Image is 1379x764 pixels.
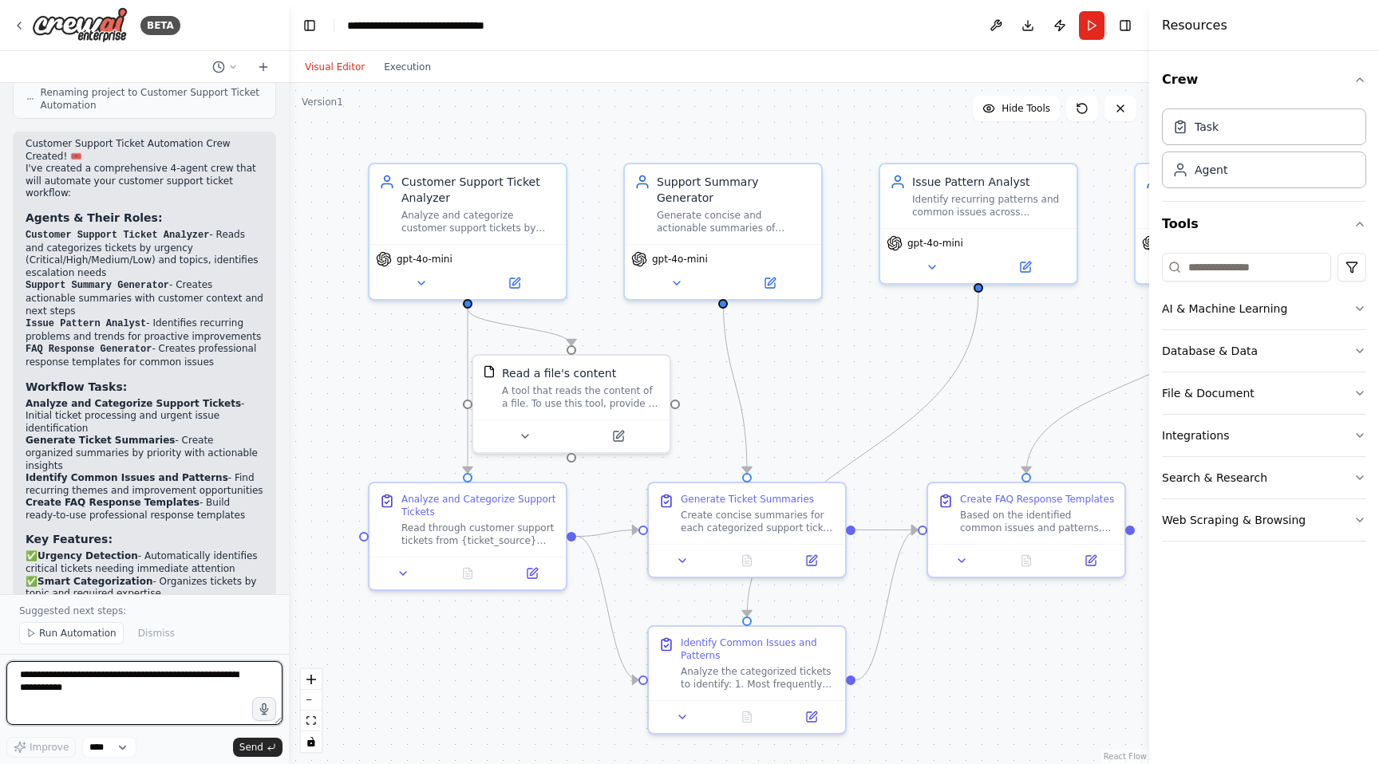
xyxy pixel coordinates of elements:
[233,738,283,757] button: Send
[657,209,812,234] div: Generate concise and actionable summaries of customer support tickets for the support team, highl...
[295,57,374,77] button: Visual Editor
[26,343,263,368] li: - Creates professional response templates for common issues
[38,576,152,587] strong: Smart Categorization
[1162,102,1366,201] div: Crew
[32,7,128,43] img: Logo
[483,365,496,378] img: FileReadTool
[6,737,76,758] button: Improve
[657,174,812,206] div: Support Summary Generator
[26,550,263,637] p: ✅ - Automatically identifies critical tickets needing immediate attention ✅ - Organizes tickets b...
[368,482,567,591] div: Analyze and Categorize Support TicketsRead through customer support tickets from {ticket_source} ...
[26,279,263,317] li: - Creates actionable summaries with customer context and next steps
[434,564,502,583] button: No output available
[739,293,986,616] g: Edge from c8a66bac-9b04-4161-b155-1fec74de2ccf to d113a927-9f87-4ef3-93e5-0d8ae2d7732b
[784,551,839,570] button: Open in side panel
[26,229,263,279] li: - Reads and categorizes tickets by urgency (Critical/High/Medium/Low) and topics, identifies esca...
[576,529,638,688] g: Edge from 1347ce30-24ff-471b-9505-c317cd6cadb3 to d113a927-9f87-4ef3-93e5-0d8ae2d7732b
[713,707,781,727] button: No output available
[681,493,814,506] div: Generate Ticket Summaries
[26,398,241,409] strong: Analyze and Categorize Support Tickets
[368,163,567,301] div: Customer Support Ticket AnalyzerAnalyze and categorize customer support tickets by reading ticket...
[1162,246,1366,554] div: Tools
[1162,202,1366,246] button: Tools
[460,309,476,473] g: Edge from b4bf11b1-78b2-447f-b93b-041d7b9cff5a to 1347ce30-24ff-471b-9505-c317cd6cadb3
[26,318,146,329] code: Issue Pattern Analyst
[784,707,839,727] button: Open in side panel
[26,280,169,291] code: Support Summary Generator
[30,741,69,754] span: Improve
[652,253,708,266] span: gpt-4o-mini
[993,551,1061,570] button: No output available
[26,497,263,522] li: - Build ready-to-use professional response templates
[1002,102,1050,115] span: Hide Tools
[302,96,343,108] div: Version 1
[504,564,559,583] button: Open in side panel
[252,697,276,721] button: Click to speak your automation idea
[960,493,1114,506] div: Create FAQ Response Templates
[502,365,616,381] div: Read a file's content
[912,174,1067,190] div: Issue Pattern Analyst
[401,493,556,518] div: Analyze and Categorize Support Tickets
[647,625,847,734] div: Identify Common Issues and PatternsAnalyze the categorized tickets to identify: 1. Most frequentl...
[298,14,321,37] button: Hide left sidebar
[713,551,781,570] button: No output available
[401,174,556,206] div: Customer Support Ticket Analyzer
[472,354,671,454] div: FileReadToolRead a file's contentA tool that reads the content of a file. To use this tool, provi...
[1018,293,1242,473] g: Edge from 8a883881-b536-457b-a060-4d4e51f9d6f1 to cd183992-70ff-466d-b2d9-41cd5b5a655f
[1162,16,1227,35] h4: Resources
[1162,372,1366,414] button: File & Document
[576,522,638,545] g: Edge from 1347ce30-24ff-471b-9505-c317cd6cadb3 to 3b8e3744-9e31-4dda-a1a3-26c0fcc9142c
[206,57,244,77] button: Switch to previous chat
[401,522,556,547] div: Read through customer support tickets from {ticket_source} and analyze each ticket to determine: ...
[879,163,1078,285] div: Issue Pattern AnalystIdentify recurring patterns and common issues across customer support ticket...
[973,96,1060,121] button: Hide Tools
[1195,119,1219,135] div: Task
[681,636,836,662] div: Identify Common Issues and Patterns
[623,163,823,301] div: Support Summary GeneratorGenerate concise and actionable summaries of customer support tickets fo...
[301,669,322,752] div: React Flow controls
[469,274,559,293] button: Open in side panel
[19,622,124,644] button: Run Automation
[907,237,963,250] span: gpt-4o-mini
[38,550,138,561] strong: Urgency Detection
[1162,330,1366,372] button: Database & Data
[251,57,276,77] button: Start a new chat
[647,482,847,578] div: Generate Ticket SummariesCreate concise summaries for each categorized support ticket that includ...
[26,138,263,163] h2: Customer Support Ticket Automation Crew Created! 🎟️
[927,482,1126,578] div: Create FAQ Response TemplatesBased on the identified common issues and patterns, create professio...
[26,163,263,200] p: I've created a comprehensive 4-agent crew that will automate your customer support ticket workflow:
[1162,57,1366,102] button: Crew
[1063,551,1118,570] button: Open in side panel
[19,605,270,617] p: Suggested next steps:
[26,380,127,393] strong: Workflow Tasks:
[1162,288,1366,329] button: AI & Machine Learning
[725,274,815,293] button: Open in side panel
[26,230,209,241] code: Customer Support Ticket Analyzer
[26,398,263,435] li: - Initial ticket processing and urgent issue identification
[347,18,527,33] nav: breadcrumb
[26,211,163,224] strong: Agents & Their Roles:
[301,731,322,752] button: toggle interactivity
[1114,14,1136,37] button: Hide right sidebar
[912,193,1067,219] div: Identify recurring patterns and common issues across customer support tickets to help improve pro...
[460,309,579,345] g: Edge from b4bf11b1-78b2-447f-b93b-041d7b9cff5a to 8266f15d-7d34-48f9-9268-28b22bc035f1
[374,57,441,77] button: Execution
[401,209,556,234] div: Analyze and categorize customer support tickets by reading ticket content, determining urgency le...
[980,258,1070,277] button: Open in side panel
[26,344,152,355] code: FAQ Response Generator
[301,669,322,690] button: zoom in
[26,533,113,545] strong: Key Features:
[26,472,263,497] li: - Find recurring themes and improvement opportunities
[1162,457,1366,498] button: Search & Research
[130,622,183,644] button: Dismiss
[502,384,660,410] div: A tool that reads the content of a file. To use this tool, provide a 'file_path' parameter with t...
[855,522,918,538] g: Edge from 3b8e3744-9e31-4dda-a1a3-26c0fcc9142c to cd183992-70ff-466d-b2d9-41cd5b5a655f
[1162,499,1366,541] button: Web Scraping & Browsing
[397,253,452,266] span: gpt-4o-mini
[855,522,918,688] g: Edge from d113a927-9f87-4ef3-93e5-0d8ae2d7732b to cd183992-70ff-466d-b2d9-41cd5b5a655f
[715,293,755,473] g: Edge from b198aa46-0cc3-40da-89b5-370e24f37362 to 3b8e3744-9e31-4dda-a1a3-26c0fcc9142c
[573,427,663,446] button: Open in side panel
[138,627,175,640] span: Dismiss
[26,317,263,343] li: - Identifies recurring problems and trends for proactive improvements
[681,509,836,534] div: Create concise summaries for each categorized support ticket that include: 1. Brief description o...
